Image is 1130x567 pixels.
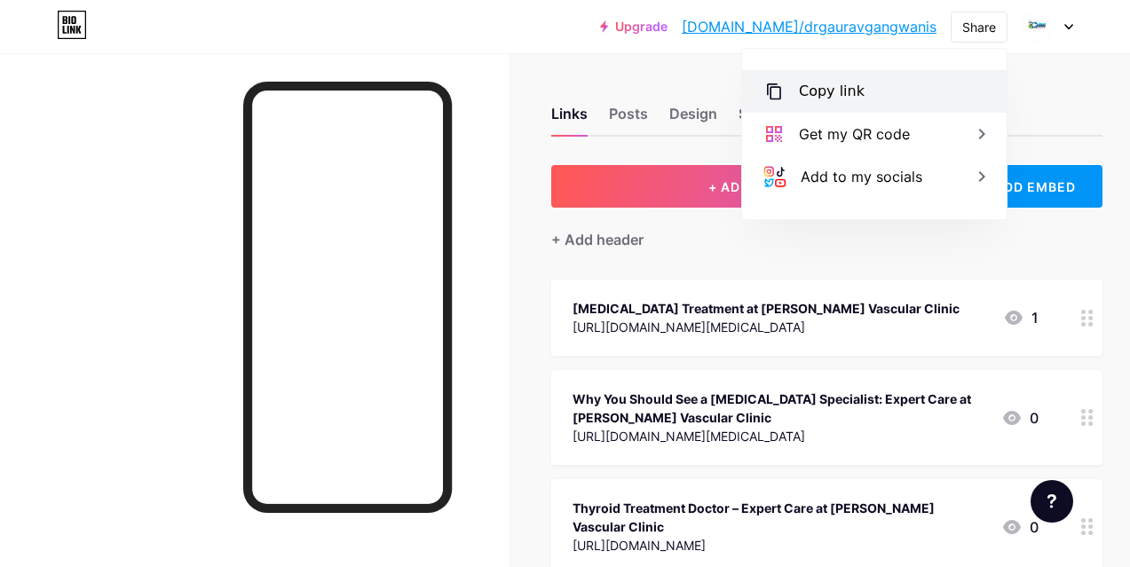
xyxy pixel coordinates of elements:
div: Posts [609,103,648,135]
div: Links [551,103,588,135]
img: drgauravgangwanis [1021,10,1055,43]
a: Upgrade [600,20,668,34]
div: [URL][DOMAIN_NAME][MEDICAL_DATA] [573,318,960,336]
div: [MEDICAL_DATA] Treatment at [PERSON_NAME] Vascular Clinic [573,299,960,318]
div: Why You Should See a [MEDICAL_DATA] Specialist: Expert Care at [PERSON_NAME] Vascular Clinic [573,390,987,427]
div: Subscribers [739,103,820,135]
button: + ADD LINK [551,165,942,208]
div: Thyroid Treatment Doctor – Expert Care at [PERSON_NAME] Vascular Clinic [573,499,987,536]
a: [DOMAIN_NAME]/drgauravgangwanis [682,16,936,37]
div: [URL][DOMAIN_NAME] [573,536,987,555]
div: + Add header [551,229,644,250]
div: + ADD EMBED [956,165,1102,208]
div: 0 [1001,516,1039,538]
div: Add to my socials [801,166,922,187]
div: Design [669,103,717,135]
div: [URL][DOMAIN_NAME][MEDICAL_DATA] [573,427,987,445]
span: + ADD LINK [708,179,785,194]
div: 0 [1001,407,1039,429]
div: Get my QR code [799,123,910,145]
div: Copy link [799,81,865,102]
div: 1 [1003,307,1039,328]
div: Share [962,18,996,36]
